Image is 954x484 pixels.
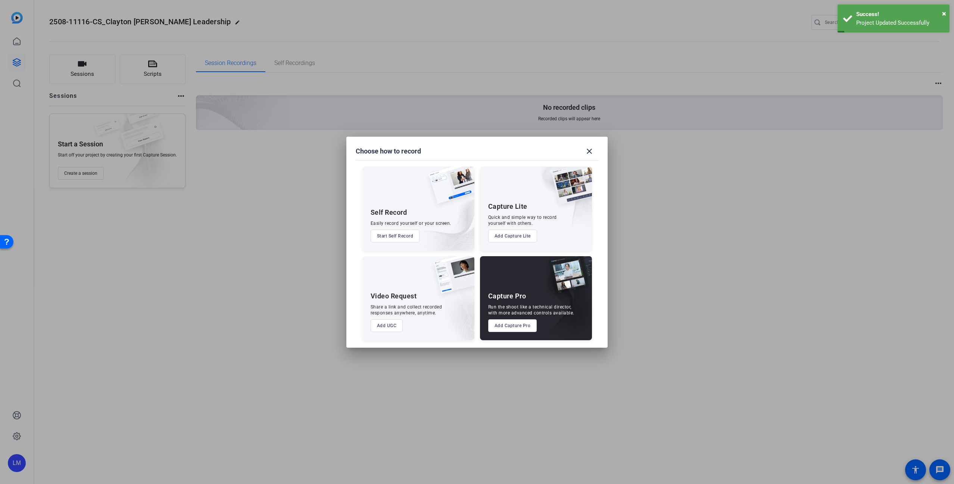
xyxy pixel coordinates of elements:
img: embarkstudio-capture-pro.png [537,266,592,340]
mat-icon: close [585,147,594,156]
button: Start Self Record [371,230,420,242]
div: Run the shoot like a technical director, with more advanced controls available. [488,304,574,316]
div: Share a link and collect recorded responses anywhere, anytime. [371,304,442,316]
div: Project Updated Successfully [856,19,944,27]
button: Close [942,8,946,19]
div: Quick and simple way to record yourself with others. [488,214,557,226]
button: Add UGC [371,319,403,332]
img: embarkstudio-ugc-content.png [431,279,474,340]
img: embarkstudio-capture-lite.png [525,167,592,241]
h1: Choose how to record [356,147,421,156]
img: ugc-content.png [428,256,474,301]
div: Capture Pro [488,292,526,301]
img: capture-pro.png [543,256,592,302]
div: Success! [856,10,944,19]
div: Capture Lite [488,202,527,211]
span: × [942,9,946,18]
div: Easily record yourself or your screen. [371,220,451,226]
img: embarkstudio-self-record.png [409,183,474,251]
img: capture-lite.png [546,167,592,212]
button: Add Capture Lite [488,230,537,242]
div: Self Record [371,208,407,217]
img: self-record.png [423,167,474,211]
button: Add Capture Pro [488,319,537,332]
div: Video Request [371,292,417,301]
